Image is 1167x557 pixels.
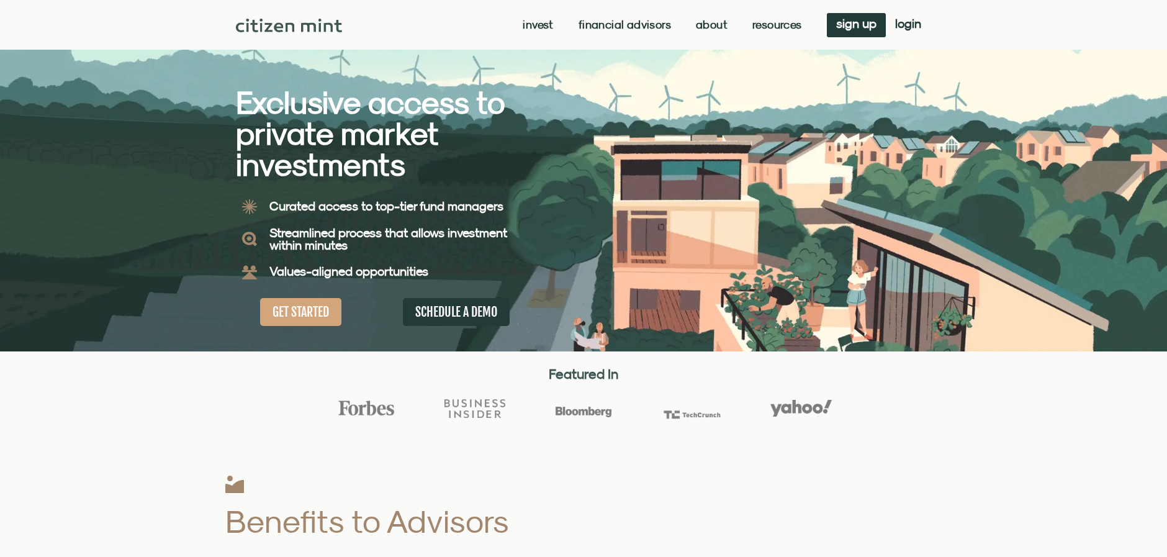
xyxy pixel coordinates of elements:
a: About [696,19,728,31]
span: sign up [836,19,876,28]
a: Financial Advisors [579,19,671,31]
a: SCHEDULE A DEMO [403,298,510,326]
a: GET STARTED [260,298,341,326]
h2: Benefits to Advisors [225,505,694,537]
a: Invest [523,19,553,31]
a: login [886,13,930,37]
strong: Featured In [549,366,618,382]
nav: Menu [523,19,801,31]
b: Values-aligned opportunities [269,264,428,278]
h2: Exclusive access to private market investments [236,87,540,180]
span: GET STARTED [273,304,329,320]
span: login [895,19,921,28]
b: Curated access to top-tier fund managers [269,199,503,213]
b: Streamlined process that allows investment within minutes [269,225,507,252]
img: Citizen Mint [236,19,342,32]
span: SCHEDULE A DEMO [415,304,497,320]
a: Resources [752,19,802,31]
img: Forbes Logo [336,400,397,416]
a: sign up [827,13,886,37]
